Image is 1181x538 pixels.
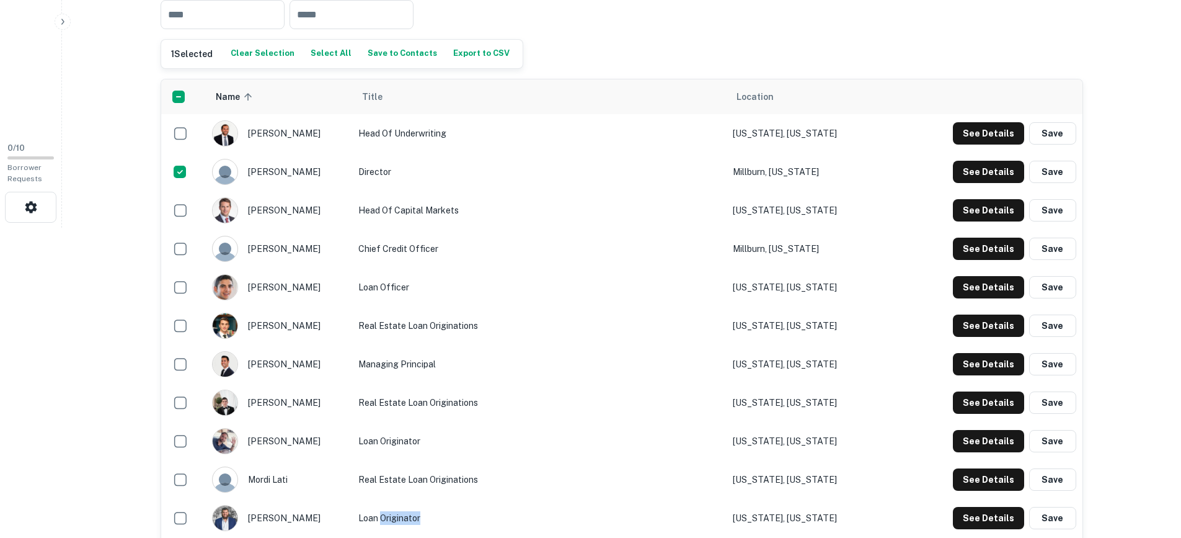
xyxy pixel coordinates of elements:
button: See Details [953,353,1024,375]
div: [PERSON_NAME] [212,390,346,416]
td: Director [352,153,727,191]
span: Name [216,89,256,104]
span: Title [362,89,399,104]
td: [US_STATE], [US_STATE] [727,422,918,460]
td: Millburn, [US_STATE] [727,230,918,268]
td: Millburn, [US_STATE] [727,153,918,191]
div: [PERSON_NAME] [212,159,346,185]
td: [US_STATE], [US_STATE] [727,268,918,307]
td: Loan Originator [352,422,727,460]
button: See Details [953,122,1024,145]
button: Save [1029,469,1076,491]
img: 1596584772137 [213,352,237,377]
button: Save [1029,430,1076,452]
img: 1596645510229 [213,121,237,146]
button: Save [1029,507,1076,529]
button: Save [1029,161,1076,183]
div: mordi lati [212,467,346,493]
td: [US_STATE], [US_STATE] [727,383,918,422]
th: Location [727,79,918,114]
button: Save [1029,392,1076,414]
span: Location [736,89,774,104]
button: Save to Contacts [365,45,440,63]
div: [PERSON_NAME] [212,428,346,454]
span: 0 / 10 [7,143,25,153]
td: [US_STATE], [US_STATE] [727,191,918,230]
img: 1672360219992 [213,429,237,454]
button: Save [1029,122,1076,145]
button: Save [1029,238,1076,260]
button: See Details [953,315,1024,337]
div: [PERSON_NAME] [212,313,346,339]
button: Select All [307,45,355,63]
img: 1612402810046 [213,313,237,338]
h6: 1 Selected [171,47,213,61]
td: [US_STATE], [US_STATE] [727,307,918,345]
div: [PERSON_NAME] [212,274,346,300]
td: [US_STATE], [US_STATE] [727,460,918,499]
button: See Details [953,276,1024,298]
img: 1709786094398 [213,275,237,300]
iframe: Chat Widget [1119,399,1181,459]
img: 1516873676784 [213,198,237,223]
img: 9c8pery4andzj6ohjkjp54ma2 [213,236,237,261]
td: Real Estate Loan Originations [352,383,727,422]
img: 1619452251410 [213,390,237,415]
button: See Details [953,469,1024,491]
td: Real Estate Loan Originations [352,460,727,499]
button: Save [1029,315,1076,337]
td: [US_STATE], [US_STATE] [727,114,918,153]
button: Save [1029,276,1076,298]
button: See Details [953,238,1024,260]
td: Head of Underwriting [352,114,727,153]
span: Borrower Requests [7,163,42,183]
button: See Details [953,161,1024,183]
button: Clear Selection [228,45,298,63]
button: Save [1029,353,1076,375]
th: Name [206,79,352,114]
td: Loan Officer [352,268,727,307]
button: Export to CSV [450,45,513,63]
div: [PERSON_NAME] [212,351,346,377]
img: 1688755503811 [213,506,237,531]
th: Title [352,79,727,114]
img: 9c8pery4andzj6ohjkjp54ma2 [213,467,237,492]
button: See Details [953,199,1024,222]
td: Loan Originator [352,499,727,537]
button: Save [1029,199,1076,222]
div: [PERSON_NAME] [212,505,346,531]
td: Managing Principal [352,345,727,383]
button: See Details [953,507,1024,529]
button: See Details [953,392,1024,414]
div: [PERSON_NAME] [212,236,346,262]
div: [PERSON_NAME] [212,197,346,223]
td: Head of Capital Markets [352,191,727,230]
td: [US_STATE], [US_STATE] [727,345,918,383]
button: See Details [953,430,1024,452]
td: Real Estate Loan Originations [352,307,727,345]
td: Chief Credit Officer [352,230,727,268]
div: [PERSON_NAME] [212,120,346,146]
img: 9c8pery4andzj6ohjkjp54ma2 [213,159,237,184]
td: [US_STATE], [US_STATE] [727,499,918,537]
